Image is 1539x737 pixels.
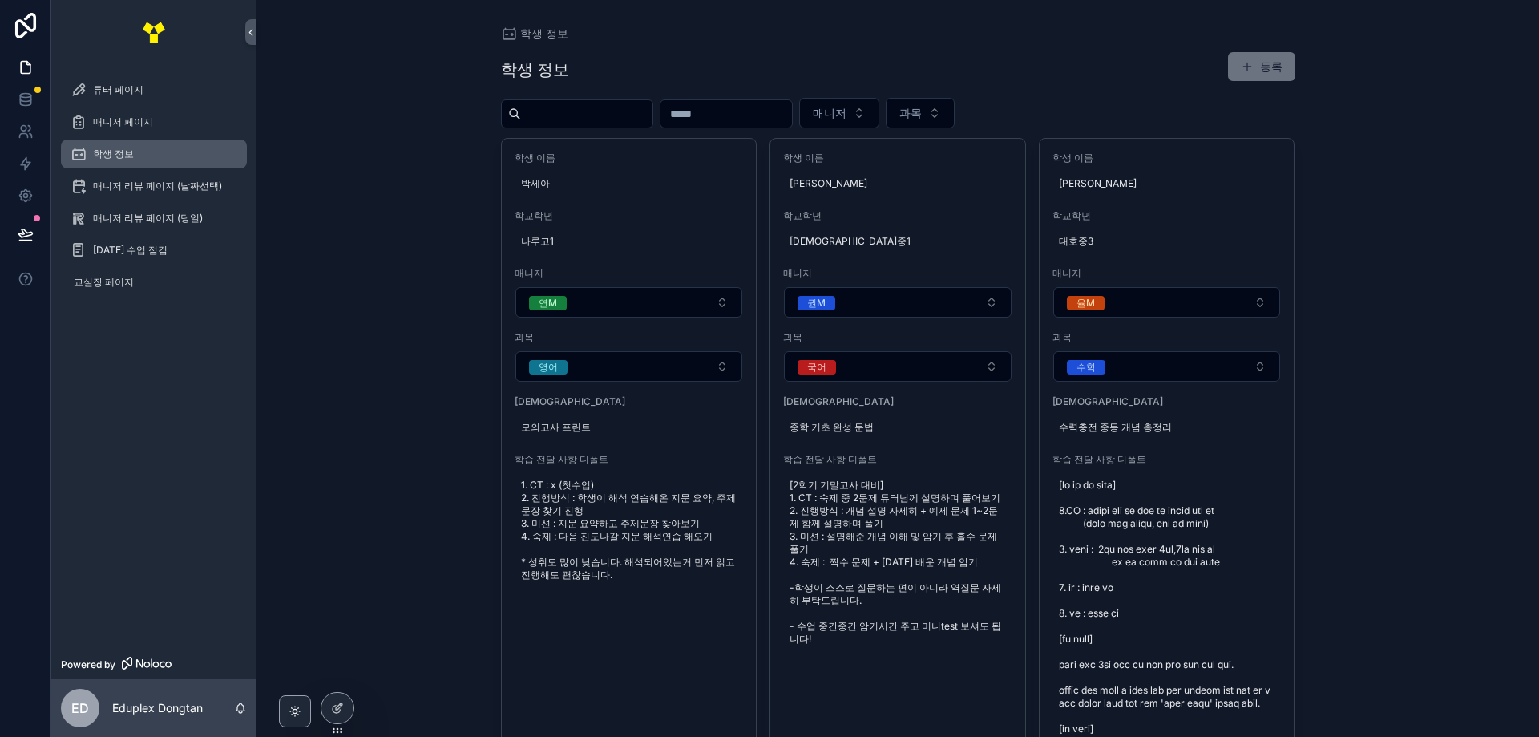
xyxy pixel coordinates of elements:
[61,75,247,104] a: 튜터 페이지
[539,360,558,375] div: 영어
[501,26,568,42] a: 학생 정보
[1076,360,1096,375] div: 수학
[1076,296,1095,310] div: 율M
[790,421,1006,434] span: 중학 기초 완성 문법
[521,421,737,434] span: 모의고사 프린트
[61,268,247,297] a: 교실장 페이지
[799,98,879,128] button: Select Button
[1059,177,1275,190] span: [PERSON_NAME]
[807,360,826,375] div: 국어
[51,650,256,679] a: Powered by
[51,64,256,318] div: scrollable content
[1059,421,1275,434] span: 수력충전 중등 개념 총정리
[61,140,247,168] a: 학생 정보
[515,287,743,318] button: Select Button
[515,209,744,222] span: 학교학년
[93,212,203,225] span: 매니저 리뷰 페이지 (당일)
[790,235,1006,248] span: [DEMOGRAPHIC_DATA]중1
[807,296,826,310] div: 권M
[899,105,922,121] span: 과목
[74,276,134,289] span: 교실장 페이지
[521,479,737,581] span: 1. CT : x (첫수업) 2. 진행방식 : 학생이 해석 연습해온 지문 요약, 주제문장 찾기 진행 3. 미션 : 지문 요약하고 주제문장 찾아보기 4. 숙제 : 다음 진도나갈...
[515,267,744,280] span: 매니저
[539,296,557,310] div: 연M
[521,177,737,190] span: 박세아
[515,152,744,164] span: 학생 이름
[93,115,153,128] span: 매니저 페이지
[93,83,143,96] span: 튜터 페이지
[141,19,167,45] img: App logo
[515,351,743,382] button: Select Button
[1052,152,1282,164] span: 학생 이름
[71,699,89,718] span: ED
[515,453,744,466] span: 학습 전달 사항 디폴트
[61,107,247,136] a: 매니저 페이지
[521,235,737,248] span: 나루고1
[93,180,222,192] span: 매니저 리뷰 페이지 (날짜선택)
[112,700,203,716] p: Eduplex Dongtan
[813,105,846,121] span: 매니저
[1052,209,1282,222] span: 학교학년
[61,172,247,200] a: 매니저 리뷰 페이지 (날짜선택)
[1052,331,1282,344] span: 과목
[783,331,1012,344] span: 과목
[790,177,1006,190] span: [PERSON_NAME]
[515,331,744,344] span: 과목
[783,453,1012,466] span: 학습 전달 사항 디폴트
[1053,287,1281,318] button: Select Button
[784,287,1012,318] button: Select Button
[61,204,247,233] a: 매니저 리뷰 페이지 (당일)
[93,148,134,160] span: 학생 정보
[783,209,1012,222] span: 학교학년
[1059,235,1275,248] span: 대호중3
[520,26,568,42] span: 학생 정보
[1052,453,1282,466] span: 학습 전달 사항 디폴트
[501,59,569,81] h1: 학생 정보
[1053,351,1281,382] button: Select Button
[886,98,955,128] button: Select Button
[93,244,168,257] span: [DATE] 수업 점검
[61,236,247,265] a: [DATE] 수업 점검
[790,479,1006,646] span: [2학기 기말고사 대비] 1. CT : 숙제 중 2문제 튜터님께 설명하며 풀어보기 2. 진행방식 : 개념 설명 자세히 + 예제 문제 1~2문제 함께 설명하며 풀기 3. 미션 ...
[1228,52,1295,81] button: 등록
[783,395,1012,408] span: [DEMOGRAPHIC_DATA]
[61,658,115,671] span: Powered by
[783,152,1012,164] span: 학생 이름
[784,351,1012,382] button: Select Button
[1052,267,1282,280] span: 매니저
[783,267,1012,280] span: 매니저
[1052,395,1282,408] span: [DEMOGRAPHIC_DATA]
[515,395,744,408] span: [DEMOGRAPHIC_DATA]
